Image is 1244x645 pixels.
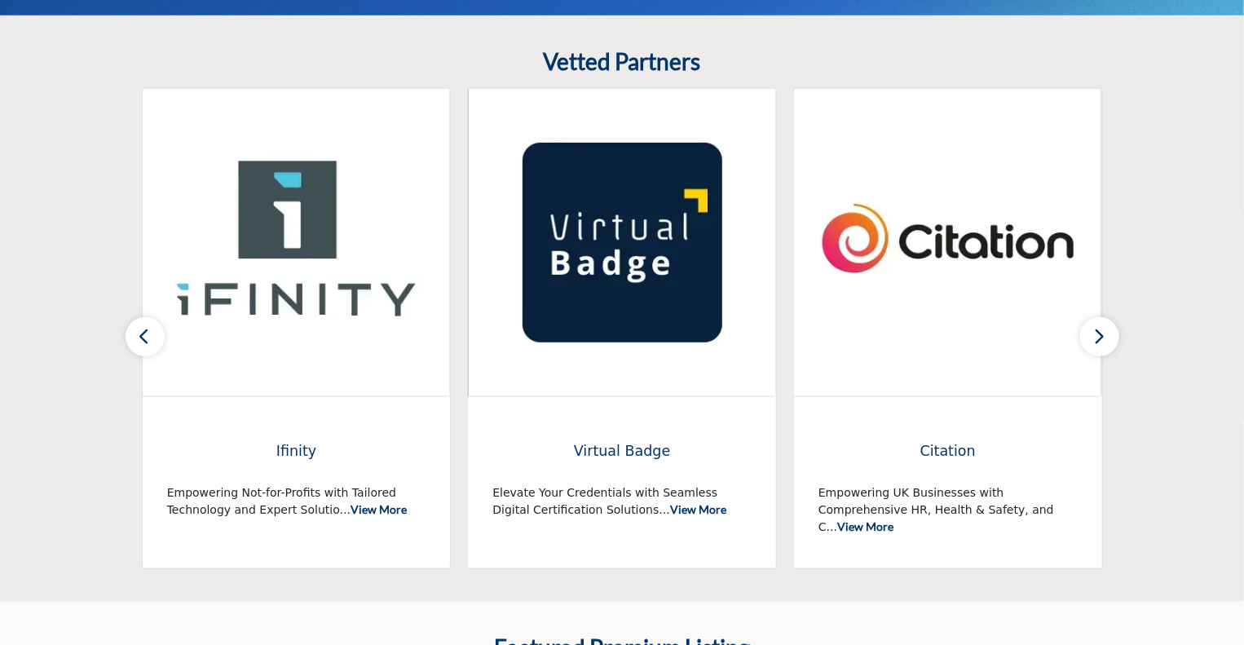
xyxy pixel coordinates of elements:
[167,430,426,473] a: Ifinity
[26,26,39,39] img: logo_orange.svg
[837,519,893,533] a: View More
[492,440,752,462] span: Virtual Badge
[162,95,175,108] img: tab_keywords_by_traffic_grey.svg
[492,430,752,473] a: Virtual Badge
[818,440,1078,462] span: Citation
[492,484,752,519] p: Elevate Your Credentials with Seamless Digital Certification Solutions...
[818,430,1078,473] a: Citation
[42,42,179,55] div: Domain: [DOMAIN_NAME]
[468,89,776,396] img: Virtual Badge
[167,484,426,519] p: Empowering Not-for-Profits with Tailored Technology and Expert Solutio...
[26,42,39,55] img: website_grey.svg
[180,96,275,107] div: Keywords by Traffic
[62,96,146,107] div: Domain Overview
[544,48,701,76] h2: Vetted Partners
[143,89,451,396] img: Ifinity
[351,502,407,516] a: View More
[794,89,1102,396] img: Citation
[670,502,726,516] a: View More
[46,26,80,39] div: v 4.0.25
[44,95,57,108] img: tab_domain_overview_orange.svg
[818,484,1078,536] p: Empowering UK Businesses with Comprehensive HR, Health & Safety, and C...
[167,440,426,462] span: Ifinity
